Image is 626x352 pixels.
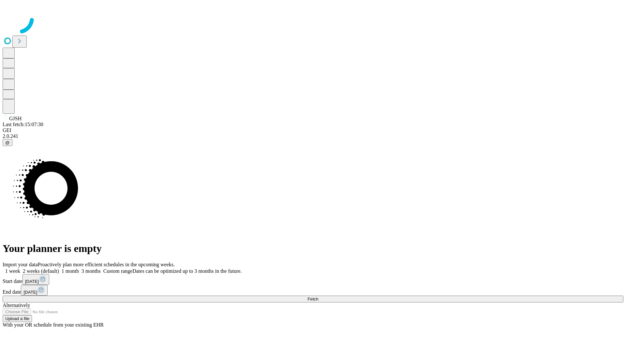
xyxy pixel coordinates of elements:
[3,262,38,267] span: Import your data
[25,279,39,284] span: [DATE]
[23,290,37,295] span: [DATE]
[3,122,43,127] span: Last fetch: 15:07:30
[5,268,20,274] span: 1 week
[62,268,79,274] span: 1 month
[3,296,623,302] button: Fetch
[82,268,101,274] span: 3 months
[3,322,104,328] span: With your OR schedule from your existing EHR
[22,274,49,285] button: [DATE]
[132,268,242,274] span: Dates can be optimized up to 3 months in the future.
[38,262,175,267] span: Proactively plan more efficient schedules in the upcoming weeks.
[103,268,132,274] span: Custom range
[3,242,623,255] h1: Your planner is empty
[3,302,30,308] span: Alternatively
[21,285,48,296] button: [DATE]
[9,116,22,121] span: GJSH
[23,268,59,274] span: 2 weeks (default)
[3,133,623,139] div: 2.0.241
[3,127,623,133] div: GEI
[5,140,10,145] span: @
[3,274,623,285] div: Start date
[3,139,12,146] button: @
[3,315,32,322] button: Upload a file
[307,297,318,301] span: Fetch
[3,285,623,296] div: End date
